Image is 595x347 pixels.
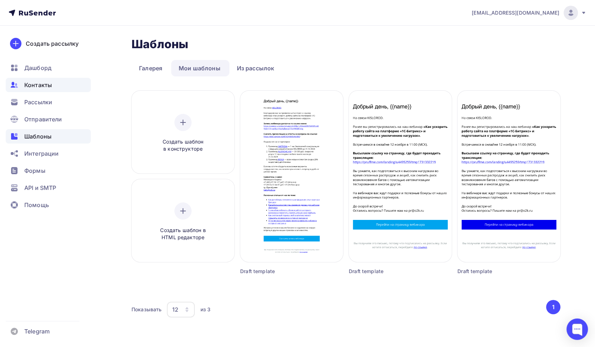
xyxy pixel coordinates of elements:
div: Создать рассылку [26,39,79,48]
span: Интеграции [24,149,59,158]
span: [EMAIL_ADDRESS][DOMAIN_NAME] [472,9,559,16]
a: [EMAIL_ADDRESS][DOMAIN_NAME] [472,6,586,20]
a: Мои шаблоны [171,60,228,76]
span: Шаблоны [24,132,51,141]
div: Draft template [349,268,426,275]
span: Контакты [24,81,52,89]
span: Telegram [24,327,50,336]
span: Создать шаблон в конструкторе [149,138,217,153]
a: Дашборд [6,61,91,75]
button: Go to page 1 [546,300,560,314]
div: 12 [172,305,178,314]
span: Дашборд [24,64,51,72]
a: Из рассылок [229,60,282,76]
a: Контакты [6,78,91,92]
a: Формы [6,164,91,178]
a: Отправители [6,112,91,126]
h2: Шаблоны [132,37,188,51]
ul: Pagination [545,300,561,314]
a: Галерея [132,60,170,76]
div: из 3 [200,306,210,313]
div: Draft template [240,268,317,275]
span: Помощь [24,201,49,209]
span: Рассылки [24,98,52,106]
span: Создать шаблон в HTML редакторе [149,227,217,241]
span: Отправители [24,115,62,124]
a: Рассылки [6,95,91,109]
button: 12 [167,301,195,318]
span: Формы [24,166,45,175]
span: API и SMTP [24,183,56,192]
div: Показывать [132,306,162,313]
div: Draft template [457,268,535,275]
a: Шаблоны [6,129,91,144]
